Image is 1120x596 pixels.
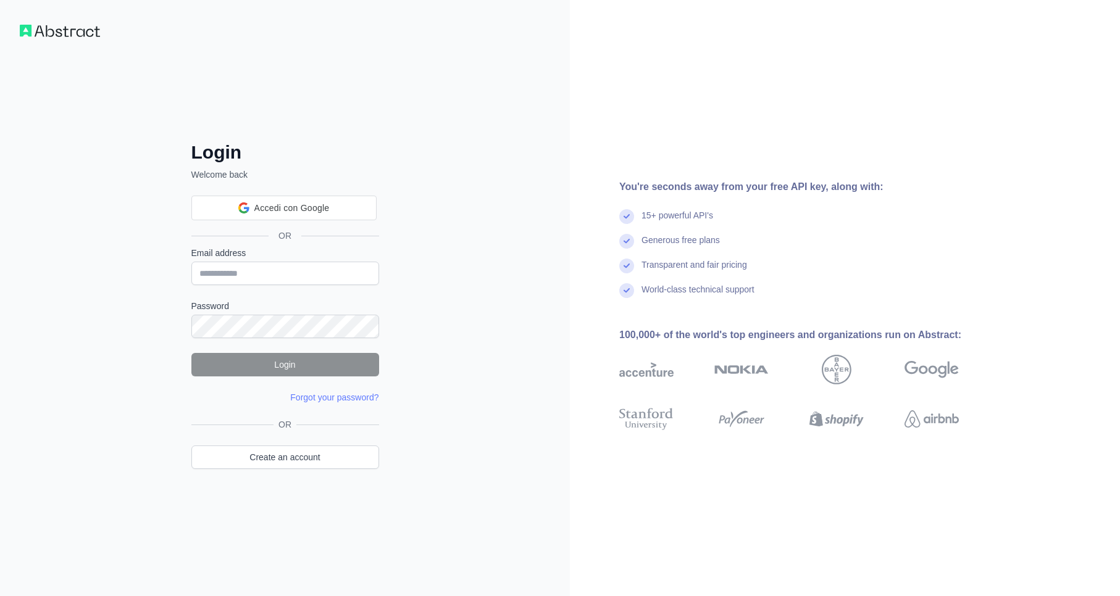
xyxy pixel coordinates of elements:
[254,202,330,215] span: Accedi con Google
[274,418,296,431] span: OR
[905,355,959,384] img: google
[619,180,998,194] div: You're seconds away from your free API key, along with:
[905,405,959,433] img: airbnb
[191,141,379,163] h2: Login
[619,283,634,298] img: check mark
[269,230,301,242] span: OR
[619,405,674,433] img: stanford university
[20,25,100,37] img: Workflow
[191,300,379,312] label: Password
[641,283,754,308] div: World-class technical support
[641,259,747,283] div: Transparent and fair pricing
[822,355,851,384] img: bayer
[619,209,634,224] img: check mark
[714,405,769,433] img: payoneer
[641,209,713,234] div: 15+ powerful API's
[191,353,379,376] button: Login
[191,196,377,220] div: Accedi con Google
[619,355,674,384] img: accenture
[619,328,998,342] div: 100,000+ of the world's top engineers and organizations run on Abstract:
[619,259,634,273] img: check mark
[191,445,379,469] a: Create an account
[191,168,379,181] p: Welcome back
[714,355,769,384] img: nokia
[619,234,634,249] img: check mark
[290,392,378,402] a: Forgot your password?
[641,234,720,259] div: Generous free plans
[191,247,379,259] label: Email address
[809,405,864,433] img: shopify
